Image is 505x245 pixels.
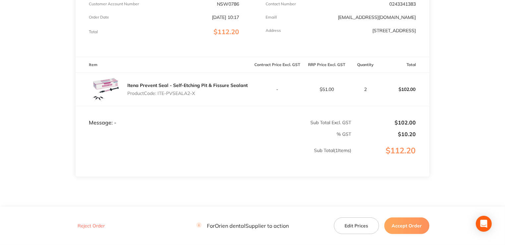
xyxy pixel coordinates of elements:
p: Contact Number [266,2,296,6]
p: Product Code: ITE-PVSEALA2-X [127,91,248,96]
p: For Orien dental Supplier to action [196,223,289,229]
p: - [253,87,302,92]
p: Order Date [89,15,109,20]
p: NSW0786 [217,1,239,7]
th: Quantity [351,57,380,73]
td: Message: - [76,106,252,126]
th: RRP Price Excl. GST [302,57,351,73]
p: Emaill [266,15,277,20]
p: $102.00 [352,120,416,125]
div: Open Intercom Messenger [476,216,492,232]
p: 0243341383 [390,1,416,7]
p: Address [266,28,281,33]
th: Item [76,57,252,73]
p: % GST [76,131,351,137]
img: aTgycDIzdQ [89,73,122,106]
p: $102.00 [380,81,429,97]
a: Itena Prevent Seal - Self-Etching Pit & Fissure Sealant [127,82,248,88]
th: Contract Price Excl. GST [253,57,302,73]
p: [STREET_ADDRESS] [373,28,416,33]
th: Total [380,57,429,73]
p: 2 [352,87,379,92]
p: $112.20 [352,146,429,169]
p: Sub Total Excl. GST [253,120,351,125]
p: Sub Total ( 1 Items) [76,148,351,166]
button: Reject Order [76,223,107,229]
p: $51.00 [302,87,351,92]
p: $10.20 [352,131,416,137]
p: [DATE] 10:17 [212,15,239,20]
button: Accept Order [384,217,429,234]
p: Customer Account Number [89,2,139,6]
button: Edit Prices [334,217,379,234]
a: [EMAIL_ADDRESS][DOMAIN_NAME] [338,14,416,20]
p: Total [89,30,98,34]
span: $112.20 [214,28,239,36]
